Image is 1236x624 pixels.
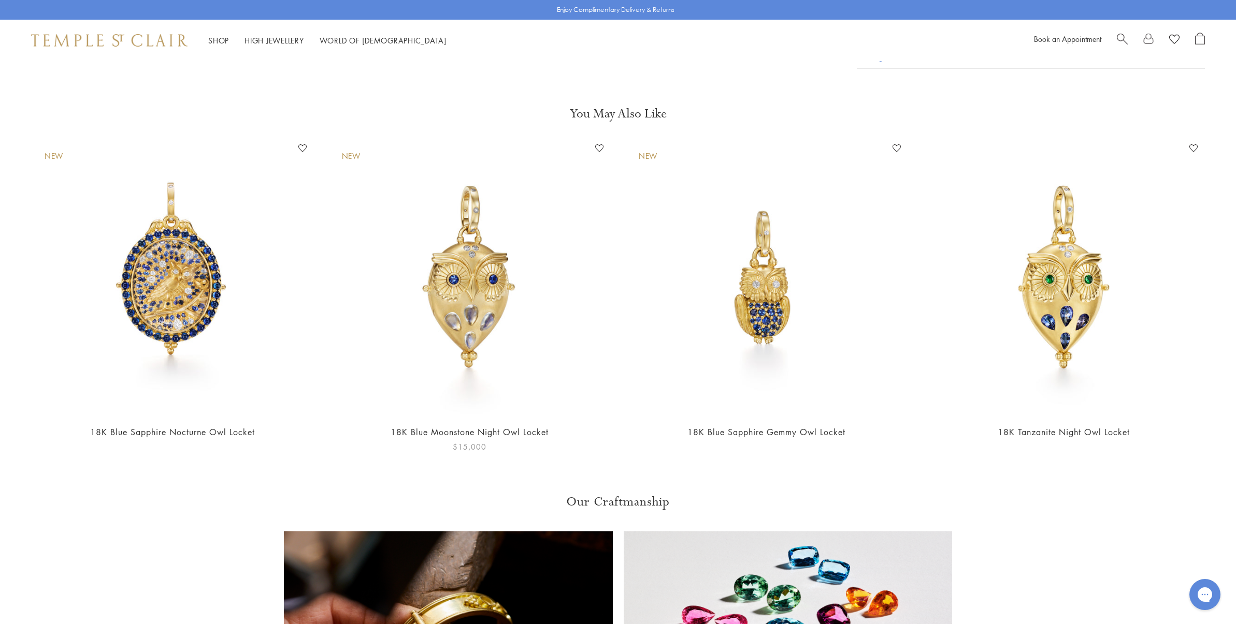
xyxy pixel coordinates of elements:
a: Open Shopping Bag [1195,33,1205,48]
img: P36186-OWLLOCBS [628,140,905,417]
a: World of [DEMOGRAPHIC_DATA]World of [DEMOGRAPHIC_DATA] [320,35,447,46]
div: New [45,151,63,162]
span: $15,000 [453,441,486,453]
img: 18K Blue Sapphire Nocturne Owl Locket [34,140,311,417]
img: Temple St. Clair [31,34,188,47]
div: New [639,151,657,162]
div: New [342,151,361,162]
img: P34614-OWLOCBM [332,140,608,417]
h3: Our Craftmanship [284,494,952,510]
nav: Main navigation [208,34,447,47]
h3: You May Also Like [41,106,1195,122]
img: 18K Tanzanite Night Owl Locket [926,140,1202,417]
a: Book an Appointment [1034,34,1101,44]
iframe: Gorgias live chat messenger [1184,575,1226,614]
a: 18K Blue Moonstone Night Owl Locket [391,426,549,438]
a: High JewelleryHigh Jewellery [245,35,304,46]
a: Search [1117,33,1128,48]
a: View Wishlist [1169,33,1180,48]
a: 18K Blue Sapphire Gemmy Owl Locket [687,426,845,438]
a: 18K Tanzanite Night Owl Locket [998,426,1130,438]
a: ShopShop [208,35,229,46]
p: Enjoy Complimentary Delivery & Returns [557,5,674,15]
a: 18K Blue Sapphire Nocturne Owl Locket [90,426,255,438]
